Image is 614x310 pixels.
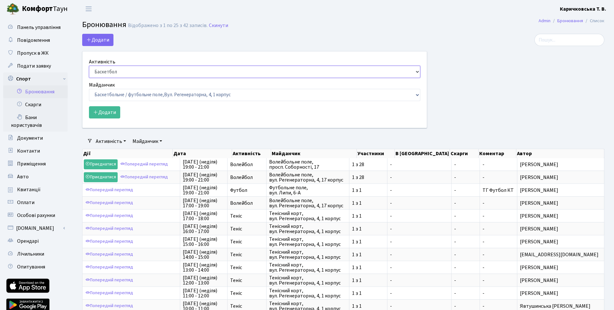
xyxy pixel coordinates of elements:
span: 1 з 1 [352,188,384,193]
span: - [482,225,484,232]
a: Приміщення [3,157,68,170]
span: 1 з 1 [352,304,384,309]
a: Активність [93,136,129,147]
a: Скинути [209,23,228,29]
span: Таун [22,4,68,14]
span: Теніс [230,291,264,296]
span: Теніс [230,252,264,257]
span: 1 з 28 [352,162,384,167]
span: Документи [17,135,43,142]
span: [EMAIL_ADDRESS][DOMAIN_NAME] [520,252,601,257]
span: 1 з 1 [352,201,384,206]
span: - [482,200,484,207]
span: Бронювання [82,19,126,30]
span: - [390,252,449,257]
a: Попередній перегляд [119,172,170,182]
span: - [482,303,484,310]
button: Додати [82,34,113,46]
a: Попередній перегляд [84,288,135,298]
a: Попередній перегляд [84,211,135,221]
span: - [482,212,484,220]
li: Список [583,17,604,24]
span: Футбольне поле, вул. Липи, 6-А [269,185,346,195]
th: Майданчик [271,149,357,158]
span: - [482,251,484,258]
th: Дата [173,149,232,158]
span: [PERSON_NAME] [520,265,601,270]
span: 1 з 1 [352,252,384,257]
span: [DATE] (неділя) 12:00 - 13:00 [183,275,225,286]
a: Каричковська Т. В. [560,5,606,13]
a: Бани користувачів [3,111,68,132]
span: - [454,252,477,257]
span: Волейбольне поле, вул. Регенераторна, 4, 17 корпус [269,198,346,208]
span: Тенісний корт, вул. Регенераторна, 4, 1 корпус [269,211,346,221]
span: Теніс [230,304,264,309]
span: Тенісний корт, вул. Регенераторна, 4, 1 корпус [269,224,346,234]
span: 1 з 1 [352,226,384,231]
span: Пропуск в ЖК [17,50,49,57]
span: - [390,239,449,244]
span: [PERSON_NAME] [520,201,601,206]
span: - [454,226,477,231]
span: [PERSON_NAME] [520,239,601,244]
span: Теніс [230,239,264,244]
th: Активність [232,149,271,158]
span: - [482,264,484,271]
span: [DATE] (неділя) 15:00 - 16:00 [183,237,225,247]
span: Подати заявку [17,62,51,70]
a: Попередній перегляд [84,275,135,285]
a: Приєднатися [84,172,118,182]
span: - [454,162,477,167]
a: Опитування [3,260,68,273]
span: [PERSON_NAME] [520,175,601,180]
a: Попередній перегляд [84,249,135,259]
span: [PERSON_NAME] [520,162,601,167]
span: [DATE] (неділя) 16:00 - 17:00 [183,224,225,234]
a: Лічильники [3,248,68,260]
span: Особові рахунки [17,212,55,219]
span: Тенісний корт, вул. Регенераторна, 4, 1 корпус [269,249,346,260]
a: Подати заявку [3,60,68,72]
span: [PERSON_NAME] [520,213,601,219]
a: Майданчик [130,136,165,147]
span: - [454,239,477,244]
a: Попередній перегляд [84,224,135,234]
span: Контакти [17,147,40,155]
img: logo.png [6,3,19,15]
span: - [390,291,449,296]
span: Лічильники [17,250,44,258]
th: Автор [516,149,604,158]
nav: breadcrumb [529,14,614,28]
span: - [454,175,477,180]
span: - [482,290,484,297]
span: Квитанції [17,186,41,193]
span: Орендарі [17,238,39,245]
button: Додати [89,106,120,118]
a: Повідомлення [3,34,68,47]
th: Участники [357,149,395,158]
span: - [390,175,449,180]
span: - [390,188,449,193]
span: - [390,213,449,219]
span: [DATE] (неділя) 17:00 - 18:00 [183,211,225,221]
a: Панель управління [3,21,68,34]
span: 1 з 28 [352,175,384,180]
a: Бронювання [557,17,583,24]
a: Контакти [3,145,68,157]
span: - [454,304,477,309]
span: - [482,161,484,168]
span: Волейбол [230,175,264,180]
span: Теніс [230,278,264,283]
span: Футбол [230,188,264,193]
span: - [390,201,449,206]
span: [PERSON_NAME] [520,226,601,231]
span: Приміщення [17,160,46,167]
span: [PERSON_NAME] [520,291,601,296]
span: 1 з 1 [352,278,384,283]
span: [PERSON_NAME] [520,188,601,193]
span: - [482,174,484,181]
a: Скарги [3,98,68,111]
th: Дії [83,149,173,158]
